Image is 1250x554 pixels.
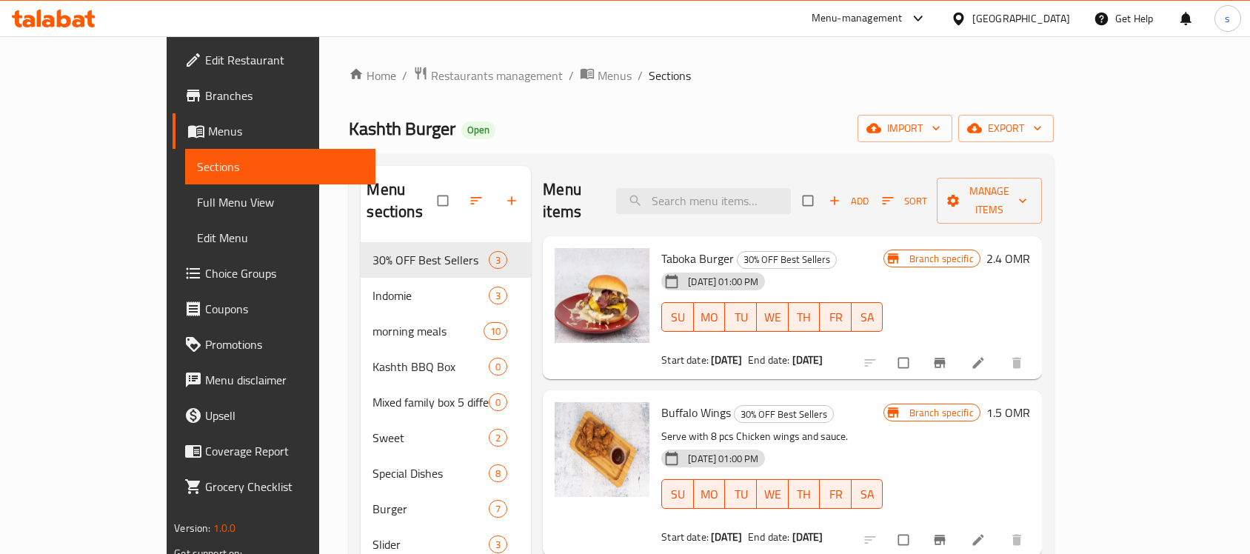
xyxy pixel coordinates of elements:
[763,307,783,328] span: WE
[489,538,507,552] span: 3
[580,66,632,85] a: Menus
[694,479,726,509] button: MO
[413,66,563,85] a: Restaurants management
[197,229,364,247] span: Edit Menu
[757,479,789,509] button: WE
[489,502,507,516] span: 7
[489,393,507,411] div: items
[725,302,757,332] button: TU
[661,527,709,547] span: Start date:
[361,420,531,455] div: Sweet2
[173,433,375,469] a: Coverage Report
[489,360,507,374] span: 0
[208,122,364,140] span: Menus
[185,149,375,184] a: Sections
[986,248,1030,269] h6: 2.4 OMR
[489,358,507,376] div: items
[361,455,531,491] div: Special Dishes8
[972,10,1070,27] div: [GEOGRAPHIC_DATA]
[700,307,720,328] span: MO
[489,289,507,303] span: 3
[795,307,815,328] span: TH
[495,184,531,217] button: Add section
[852,479,883,509] button: SA
[820,479,852,509] button: FR
[173,78,375,113] a: Branches
[731,307,751,328] span: TU
[638,67,643,84] li: /
[205,87,364,104] span: Branches
[792,527,823,547] b: [DATE]
[173,256,375,291] a: Choice Groups
[372,251,489,269] div: 30% OFF Best Sellers
[173,113,375,149] a: Menus
[903,252,980,266] span: Branch specific
[489,429,507,447] div: items
[826,307,846,328] span: FR
[372,287,489,304] span: Indomie
[725,479,757,509] button: TU
[489,396,507,410] span: 0
[205,51,364,69] span: Edit Restaurant
[858,307,878,328] span: SA
[461,121,495,139] div: Open
[489,467,507,481] span: 8
[789,479,820,509] button: TH
[889,526,920,554] span: Select to update
[878,190,931,213] button: Sort
[555,402,649,497] img: Buffalo Wings
[789,302,820,332] button: TH
[735,406,833,423] span: 30% OFF Best Sellers
[682,452,764,466] span: [DATE] 01:00 PM
[694,302,726,332] button: MO
[858,484,878,505] span: SA
[173,398,375,433] a: Upsell
[173,327,375,362] a: Promotions
[971,356,989,370] a: Edit menu item
[372,393,489,411] span: Mixed family box 5 different items
[661,350,709,370] span: Start date:
[361,242,531,278] div: 30% OFF Best Sellers3
[402,67,407,84] li: /
[598,67,632,84] span: Menus
[489,253,507,267] span: 3
[872,190,937,213] span: Sort items
[649,67,691,84] span: Sections
[748,527,789,547] span: End date:
[460,184,495,217] span: Sort sections
[882,193,927,210] span: Sort
[734,405,834,423] div: 30% OFF Best Sellers
[795,484,815,505] span: TH
[489,251,507,269] div: items
[367,178,438,223] h2: Menu sections
[372,464,489,482] span: Special Dishes
[361,349,531,384] div: Kashth BBQ Box0
[711,527,742,547] b: [DATE]
[173,291,375,327] a: Coupons
[489,500,507,518] div: items
[555,248,649,343] img: Taboka Burger
[543,178,598,223] h2: Menu items
[174,518,210,538] span: Version:
[372,500,489,518] span: Burger
[489,287,507,304] div: items
[792,350,823,370] b: [DATE]
[372,322,484,340] div: morning meals
[372,535,489,553] span: Slider
[616,188,791,214] input: search
[1225,10,1230,27] span: s
[429,187,460,215] span: Select all sections
[661,247,734,270] span: Taboka Burger
[197,158,364,176] span: Sections
[205,407,364,424] span: Upsell
[970,119,1042,138] span: export
[372,358,489,376] span: Kashth BBQ Box
[205,300,364,318] span: Coupons
[431,67,563,84] span: Restaurants management
[489,431,507,445] span: 2
[757,302,789,332] button: WE
[661,479,694,509] button: SU
[661,401,731,424] span: Buffalo Wings
[205,336,364,353] span: Promotions
[869,119,940,138] span: import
